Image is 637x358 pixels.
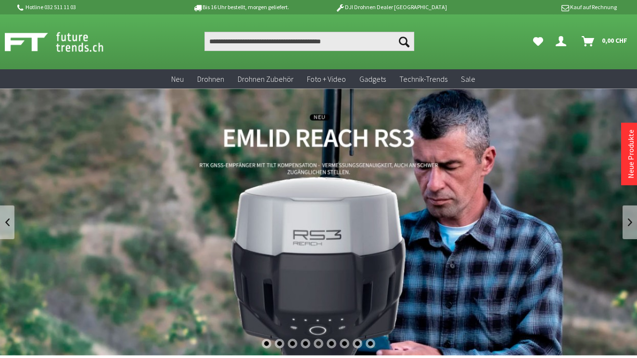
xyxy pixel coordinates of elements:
div: 5 [314,339,323,348]
div: 3 [288,339,297,348]
span: Technik-Trends [399,74,447,84]
div: 7 [340,339,349,348]
p: Bis 16 Uhr bestellt, morgen geliefert. [166,1,316,13]
a: Technik-Trends [393,69,454,89]
a: Meine Favoriten [528,32,548,51]
div: 8 [353,339,362,348]
span: Foto + Video [307,74,346,84]
a: Gadgets [353,69,393,89]
span: 0,00 CHF [602,33,627,48]
span: Drohnen [197,74,224,84]
div: 4 [301,339,310,348]
p: Kauf auf Rechnung [466,1,616,13]
div: 6 [327,339,336,348]
p: Hotline 032 511 11 03 [15,1,166,13]
a: Dein Konto [552,32,574,51]
a: Warenkorb [578,32,632,51]
div: 1 [262,339,271,348]
a: Sale [454,69,482,89]
a: Foto + Video [300,69,353,89]
a: Neue Produkte [626,129,636,179]
span: Gadgets [359,74,386,84]
a: Drohnen [191,69,231,89]
button: Suchen [394,32,414,51]
p: DJI Drohnen Dealer [GEOGRAPHIC_DATA] [316,1,466,13]
div: 2 [275,339,284,348]
span: Neu [171,74,184,84]
span: Drohnen Zubehör [238,74,293,84]
a: Drohnen Zubehör [231,69,300,89]
img: Shop Futuretrends - zur Startseite wechseln [5,30,125,54]
div: 9 [366,339,375,348]
input: Produkt, Marke, Kategorie, EAN, Artikelnummer… [204,32,414,51]
span: Sale [461,74,475,84]
a: Neu [165,69,191,89]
